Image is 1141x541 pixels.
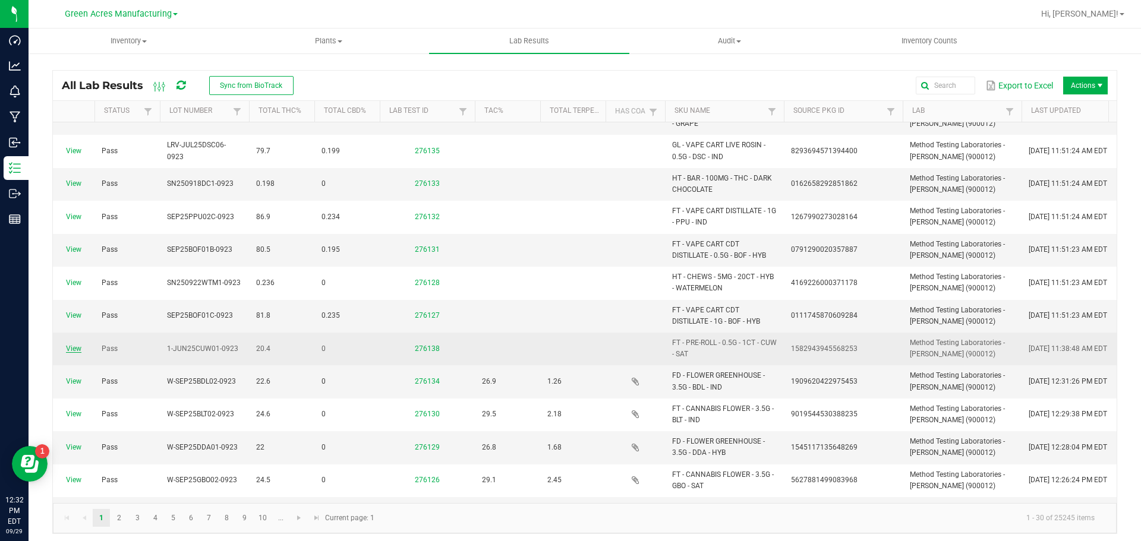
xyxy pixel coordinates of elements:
[256,147,270,155] span: 79.7
[910,273,1005,292] span: Method Testing Laboratories - [PERSON_NAME] (900012)
[1029,147,1107,155] span: [DATE] 11:51:24 AM EDT
[322,311,340,319] span: 0.235
[111,509,128,527] a: Page 2
[291,509,308,527] a: Go to the next page
[9,188,21,200] inline-svg: Outbound
[482,410,496,418] span: 29.5
[169,106,229,116] a: Lot NumberSortable
[5,527,23,536] p: 09/29
[672,470,774,490] span: FT - CANNABIS FLOWER - 3.5G - GBO - SAT
[672,240,766,260] span: FT - VAPE CART CDT DISTILLATE - 0.5G - BOF - HYB
[1029,311,1107,319] span: [DATE] 11:51:23 AM EDT
[322,179,326,188] span: 0
[167,410,234,418] span: W-SEP25BLT02-0923
[1063,77,1108,94] li: Actions
[672,207,776,226] span: FT - VAPE CART DISTILLATE - 1G - PPU - IND
[629,29,830,53] a: Audit
[93,509,110,527] a: Page 1
[322,344,326,353] span: 0
[912,106,1002,116] a: LabSortable
[830,29,1030,53] a: Inventory Counts
[102,344,118,353] span: Pass
[1029,377,1107,385] span: [DATE] 12:31:26 PM EDT
[791,377,858,385] span: 1909620422975453
[672,273,774,292] span: HT - CHEWS - 5MG - 20CT - HYB - WATERMELON
[672,338,777,358] span: FT - PRE-ROLL - 0.5G - 1CT - CUW - SAT
[484,106,535,116] a: TAC%Sortable
[167,279,241,287] span: SN250922WTM1-0923
[672,371,765,391] span: FD - FLOWER GREENHOUSE - 3.5G - BDL - IND
[167,377,236,385] span: W-SEP25BDL02-0923
[322,213,340,221] span: 0.234
[910,371,1005,391] span: Method Testing Laboratories - [PERSON_NAME] (900012)
[167,213,234,221] span: SEP25PPU02C-0923
[66,476,81,484] a: View
[672,404,774,424] span: FT - CANNABIS FLOWER - 3.5G - BLT - IND
[885,36,973,46] span: Inventory Counts
[229,29,429,53] a: Plants
[256,311,270,319] span: 81.8
[102,377,118,385] span: Pass
[429,29,629,53] a: Lab Results
[53,503,1117,533] kendo-pager: Current page: 1
[791,213,858,221] span: 1267990273028164
[167,141,226,160] span: LRV-JUL25DSC06-0923
[791,311,858,319] span: 0111745870609284
[630,36,829,46] span: Audit
[910,404,1005,424] span: Method Testing Laboratories - [PERSON_NAME] (900012)
[9,162,21,174] inline-svg: Inventory
[66,377,81,385] a: View
[884,104,898,119] a: Filter
[312,513,322,523] span: Go to the last page
[256,179,275,188] span: 0.198
[9,86,21,97] inline-svg: Monitoring
[1041,9,1118,18] span: Hi, [PERSON_NAME]!
[256,443,264,451] span: 22
[547,476,562,484] span: 2.45
[322,443,326,451] span: 0
[672,306,760,325] span: FT - VAPE CART CDT DISTILLATE - 1G - BOF - HYB
[322,410,326,418] span: 0
[29,36,228,46] span: Inventory
[1029,476,1107,484] span: [DATE] 12:26:24 PM EDT
[382,508,1104,528] kendo-pager-info: 1 - 30 of 25245 items
[102,410,118,418] span: Pass
[254,509,272,527] a: Page 10
[493,36,565,46] span: Lab Results
[66,179,81,188] a: View
[1031,106,1136,116] a: Last UpdatedSortable
[791,344,858,353] span: 1582943945568253
[102,476,118,484] span: Pass
[129,509,146,527] a: Page 3
[606,101,665,122] th: Has CoA
[415,179,440,188] a: 276133
[256,476,270,484] span: 24.5
[9,213,21,225] inline-svg: Reports
[910,207,1005,226] span: Method Testing Laboratories - [PERSON_NAME] (900012)
[1029,443,1107,451] span: [DATE] 12:28:04 PM EDT
[66,443,81,451] a: View
[791,476,858,484] span: 5627881499083968
[415,377,440,385] a: 276134
[910,174,1005,194] span: Method Testing Laboratories - [PERSON_NAME] (900012)
[415,279,440,287] a: 276128
[62,75,302,96] div: All Lab Results
[102,443,118,451] span: Pass
[167,443,238,451] span: W-SEP25DDA01-0923
[1003,104,1017,119] a: Filter
[308,509,325,527] a: Go to the last page
[200,509,218,527] a: Page 7
[910,306,1005,325] span: Method Testing Laboratories - [PERSON_NAME] (900012)
[102,311,118,319] span: Pass
[259,106,310,116] a: Total THC%Sortable
[102,147,118,155] span: Pass
[102,279,118,287] span: Pass
[322,476,326,484] span: 0
[672,141,765,160] span: GL - VAPE CART LIVE ROSIN - 0.5G - DSC - IND
[910,338,1005,358] span: Method Testing Laboratories - [PERSON_NAME] (900012)
[65,9,172,19] span: Green Acres Manufacturing
[102,213,118,221] span: Pass
[9,34,21,46] inline-svg: Dashboard
[256,410,270,418] span: 24.6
